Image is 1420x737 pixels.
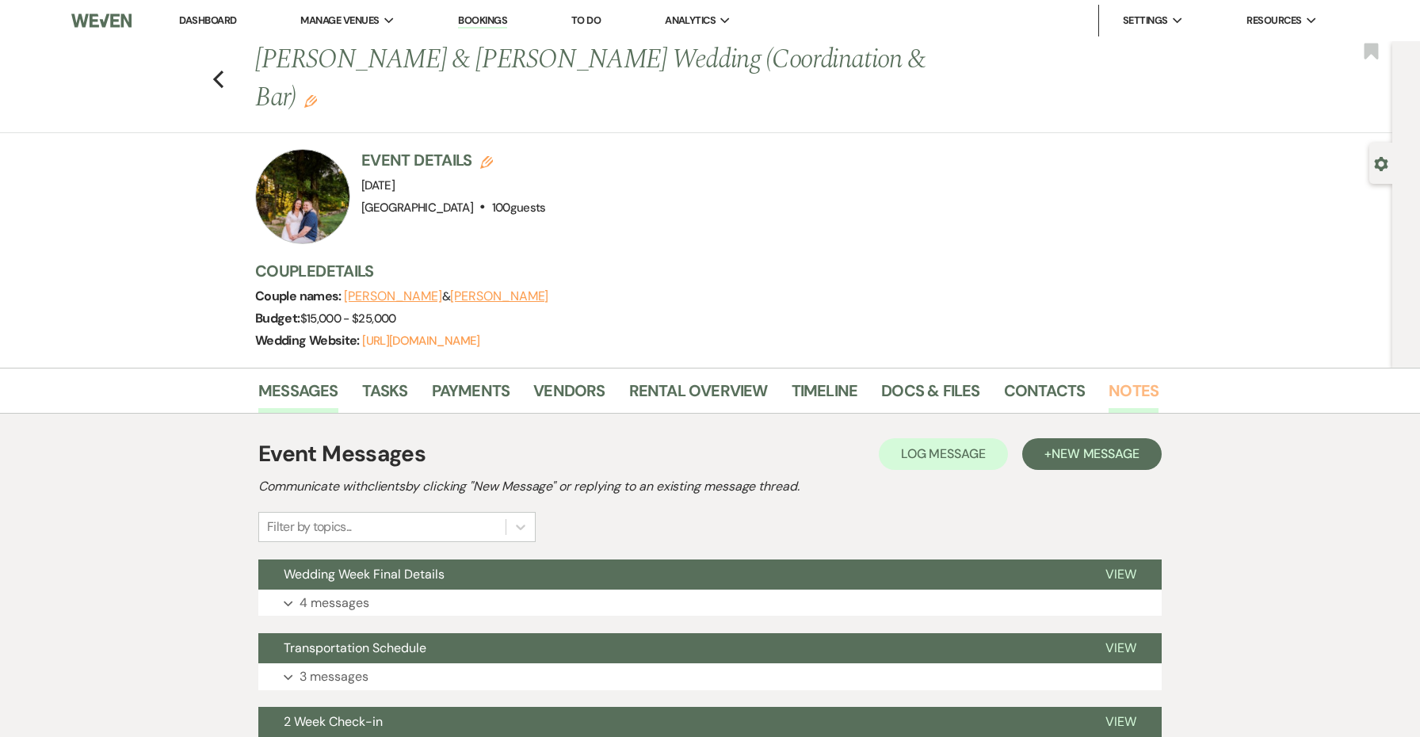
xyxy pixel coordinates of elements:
a: Docs & Files [881,378,979,413]
button: [PERSON_NAME] [450,290,548,303]
h1: [PERSON_NAME] & [PERSON_NAME] Wedding (Coordination & Bar) [255,41,965,116]
a: Timeline [792,378,858,413]
a: Messages [258,378,338,413]
span: View [1105,640,1136,656]
span: 2 Week Check-in [284,713,383,730]
a: Bookings [458,13,507,29]
span: Resources [1246,13,1301,29]
button: Open lead details [1374,155,1388,170]
a: Notes [1109,378,1159,413]
button: View [1080,633,1162,663]
p: 4 messages [300,593,369,613]
a: Dashboard [179,13,236,27]
span: [DATE] [361,178,395,193]
button: [PERSON_NAME] [344,290,442,303]
button: View [1080,707,1162,737]
span: 100 guests [492,200,546,216]
button: +New Message [1022,438,1162,470]
span: Wedding Week Final Details [284,566,445,582]
img: Weven Logo [71,4,132,37]
button: 4 messages [258,590,1162,617]
button: View [1080,559,1162,590]
span: $15,000 - $25,000 [300,311,396,326]
p: 3 messages [300,666,368,687]
button: 2 Week Check-in [258,707,1080,737]
span: & [344,288,548,304]
button: Transportation Schedule [258,633,1080,663]
span: Settings [1123,13,1168,29]
h1: Event Messages [258,437,426,471]
h2: Communicate with clients by clicking "New Message" or replying to an existing message thread. [258,477,1162,496]
span: Couple names: [255,288,344,304]
span: Budget: [255,310,300,326]
button: Wedding Week Final Details [258,559,1080,590]
button: 3 messages [258,663,1162,690]
span: Transportation Schedule [284,640,426,656]
button: Edit [304,94,317,108]
div: Filter by topics... [267,517,352,537]
span: New Message [1052,445,1139,462]
a: [URL][DOMAIN_NAME] [362,333,479,349]
span: [GEOGRAPHIC_DATA] [361,200,473,216]
a: Vendors [533,378,605,413]
span: View [1105,713,1136,730]
span: View [1105,566,1136,582]
span: Log Message [901,445,986,462]
a: To Do [571,13,601,27]
a: Payments [432,378,510,413]
a: Contacts [1004,378,1086,413]
button: Log Message [879,438,1008,470]
span: Manage Venues [300,13,379,29]
span: Analytics [665,13,716,29]
a: Tasks [362,378,408,413]
a: Rental Overview [629,378,768,413]
span: Wedding Website: [255,332,362,349]
h3: Couple Details [255,260,1143,282]
h3: Event Details [361,149,546,171]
